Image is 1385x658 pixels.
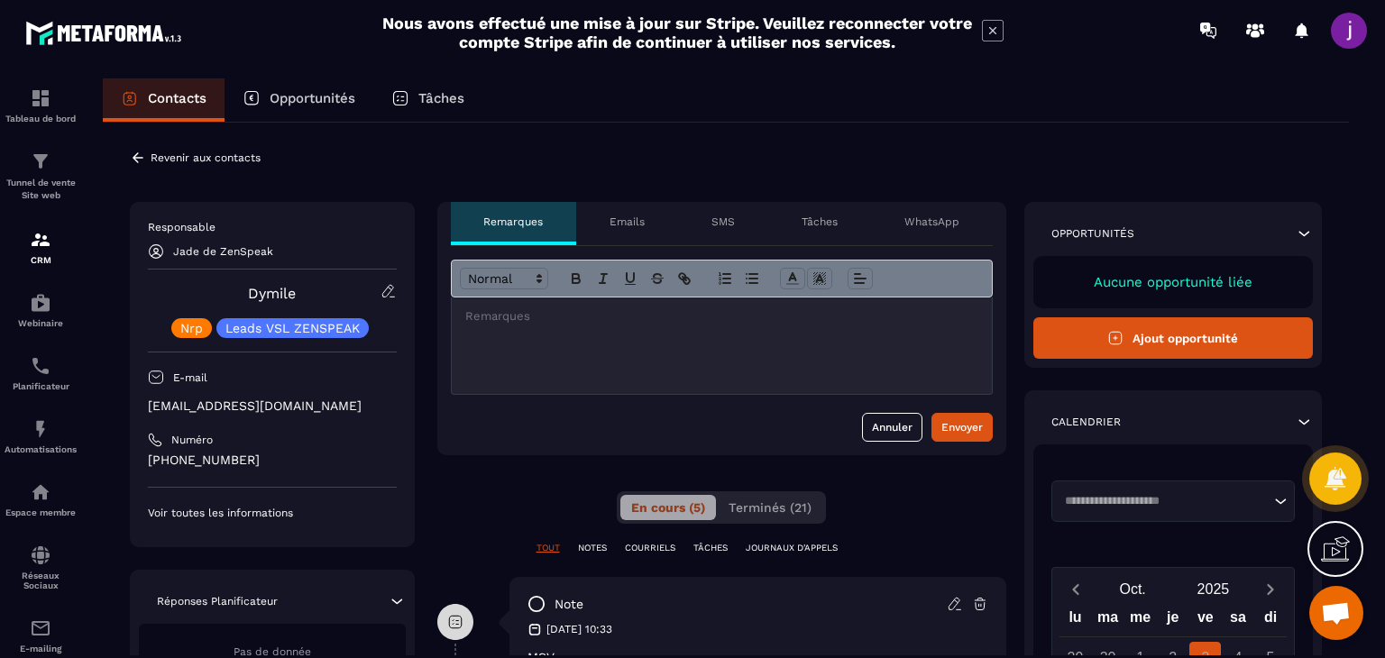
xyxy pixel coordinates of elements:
[5,468,77,531] a: automationsautomationsEspace membre
[5,279,77,342] a: automationsautomationsWebinaire
[1222,605,1254,636] div: sa
[5,405,77,468] a: automationsautomationsAutomatisations
[157,594,278,608] p: Réponses Planificateur
[1093,573,1173,605] button: Open months overlay
[693,542,728,554] p: TÂCHES
[537,542,560,554] p: TOUT
[30,418,51,440] img: automations
[5,318,77,328] p: Webinaire
[30,151,51,172] img: formation
[148,220,397,234] p: Responsable
[148,506,397,520] p: Voir toutes les informations
[5,114,77,123] p: Tableau de bord
[5,507,77,517] p: Espace membre
[418,90,464,106] p: Tâches
[1309,586,1363,640] div: Ouvrir le chat
[30,544,51,566] img: social-network
[30,355,51,377] img: scheduler
[729,500,812,515] span: Terminés (21)
[5,531,77,604] a: social-networksocial-networkRéseaux Sociaux
[180,322,203,334] p: Nrp
[941,418,983,436] div: Envoyer
[1189,605,1222,636] div: ve
[802,215,838,229] p: Tâches
[5,215,77,279] a: formationformationCRM
[1253,577,1287,601] button: Next month
[30,617,51,639] img: email
[610,215,645,229] p: Emails
[225,78,373,122] a: Opportunités
[151,151,261,164] p: Revenir aux contacts
[30,87,51,109] img: formation
[381,14,973,51] h2: Nous avons effectué une mise à jour sur Stripe. Veuillez reconnecter votre compte Stripe afin de ...
[1059,492,1270,510] input: Search for option
[5,255,77,265] p: CRM
[555,596,583,613] p: note
[5,177,77,202] p: Tunnel de vente Site web
[904,215,959,229] p: WhatsApp
[5,74,77,137] a: formationformationTableau de bord
[148,90,206,106] p: Contacts
[30,229,51,251] img: formation
[5,571,77,590] p: Réseaux Sociaux
[1092,605,1124,636] div: ma
[148,452,397,469] p: [PHONE_NUMBER]
[1059,605,1091,636] div: lu
[1059,577,1093,601] button: Previous month
[171,433,213,447] p: Numéro
[270,90,355,106] p: Opportunités
[5,444,77,454] p: Automatisations
[373,78,482,122] a: Tâches
[711,215,735,229] p: SMS
[483,215,543,229] p: Remarques
[30,292,51,314] img: automations
[234,645,311,658] span: Pas de donnée
[1157,605,1189,636] div: je
[1124,605,1157,636] div: me
[1051,415,1121,429] p: Calendrier
[578,542,607,554] p: NOTES
[862,413,922,442] button: Annuler
[1173,573,1253,605] button: Open years overlay
[1051,226,1134,241] p: Opportunités
[1254,605,1287,636] div: di
[5,644,77,653] p: E-mailing
[1033,317,1314,359] button: Ajout opportunité
[631,500,705,515] span: En cours (5)
[546,622,612,636] p: [DATE] 10:33
[625,542,675,554] p: COURRIELS
[173,370,207,385] p: E-mail
[620,495,716,520] button: En cours (5)
[1051,480,1296,522] div: Search for option
[746,542,838,554] p: JOURNAUX D'APPELS
[931,413,993,442] button: Envoyer
[5,137,77,215] a: formationformationTunnel de vente Site web
[1051,274,1296,290] p: Aucune opportunité liée
[718,495,822,520] button: Terminés (21)
[103,78,225,122] a: Contacts
[25,16,188,50] img: logo
[148,398,397,415] p: [EMAIL_ADDRESS][DOMAIN_NAME]
[225,322,360,334] p: Leads VSL ZENSPEAK
[5,381,77,391] p: Planificateur
[30,481,51,503] img: automations
[248,285,296,302] a: Dymile
[173,245,273,258] p: Jade de ZenSpeak
[5,342,77,405] a: schedulerschedulerPlanificateur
